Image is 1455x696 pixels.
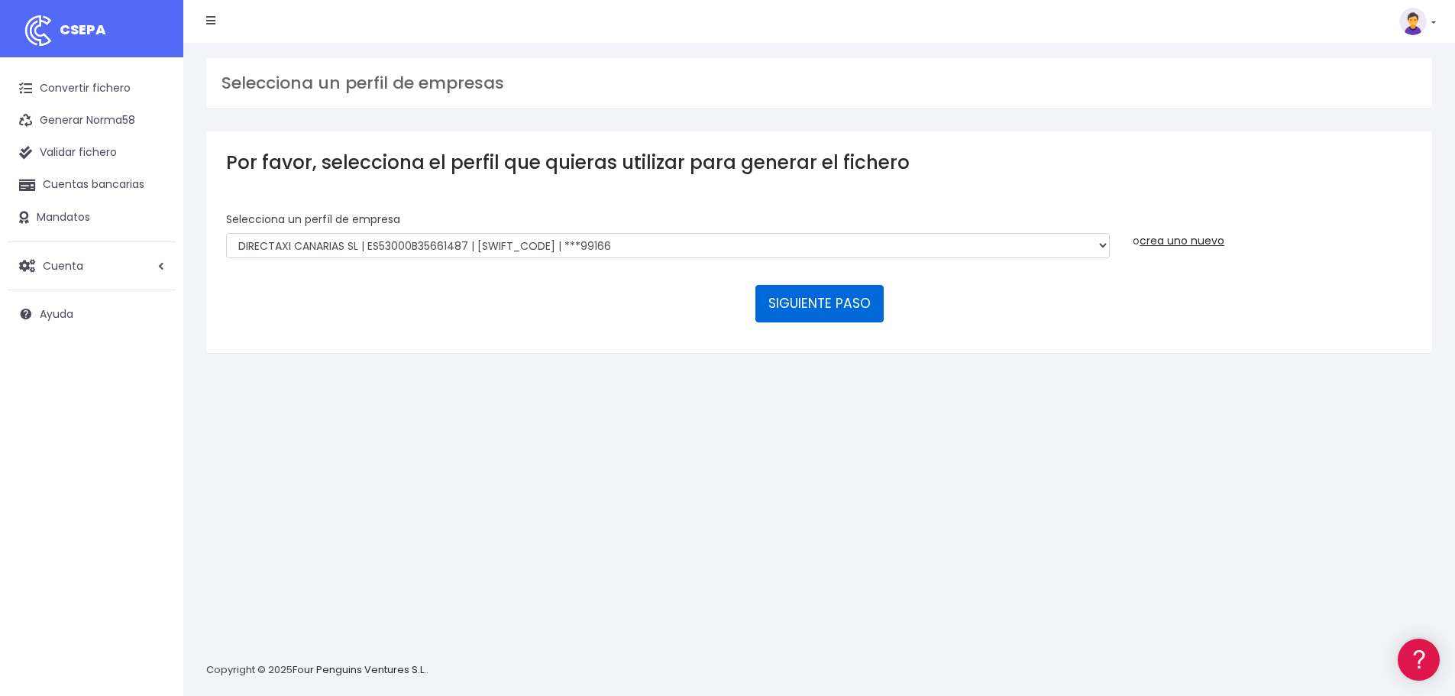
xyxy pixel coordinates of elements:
[15,328,290,351] a: General
[293,662,426,677] a: Four Penguins Ventures S.L.
[206,662,428,678] p: Copyright © 2025 .
[755,285,884,322] button: SIGUIENTE PASO
[1140,233,1224,248] a: crea uno nuevo
[15,390,290,414] a: API
[1399,8,1427,35] img: profile
[43,257,83,273] span: Cuenta
[8,298,176,330] a: Ayuda
[226,212,400,228] label: Selecciona un perfíl de empresa
[15,409,290,435] button: Contáctanos
[8,73,176,105] a: Convertir fichero
[15,169,290,183] div: Convertir ficheros
[226,151,1412,173] h3: Por favor, selecciona el perfil que quieras utilizar para generar el fichero
[15,241,290,264] a: Videotutoriales
[8,169,176,201] a: Cuentas bancarias
[8,202,176,234] a: Mandatos
[15,106,290,121] div: Información general
[40,306,73,322] span: Ayuda
[221,73,1417,93] h3: Selecciona un perfil de empresas
[1133,212,1412,249] div: o
[15,367,290,381] div: Programadores
[15,217,290,241] a: Problemas habituales
[8,105,176,137] a: Generar Norma58
[60,20,106,39] span: CSEPA
[15,130,290,154] a: Información general
[210,440,294,455] a: POWERED BY ENCHANT
[8,250,176,282] a: Cuenta
[8,137,176,169] a: Validar fichero
[19,11,57,50] img: logo
[15,303,290,318] div: Facturación
[15,264,290,288] a: Perfiles de empresas
[15,193,290,217] a: Formatos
